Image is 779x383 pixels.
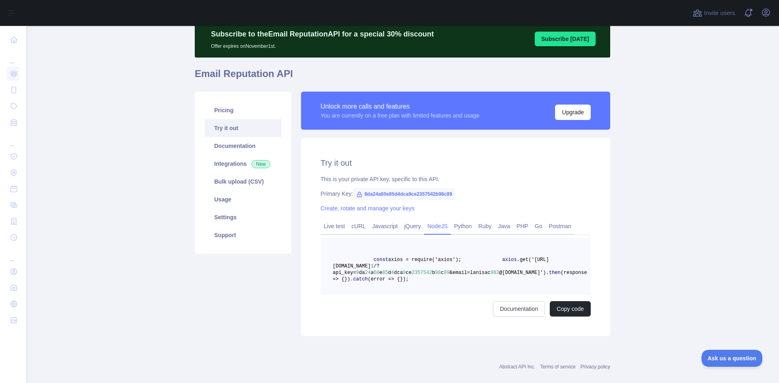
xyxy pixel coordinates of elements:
[435,270,441,276] span: 98
[6,131,19,148] div: ...
[252,160,270,168] span: New
[513,220,532,233] a: PHP
[6,246,19,263] div: ...
[540,364,575,370] a: Terms of service
[495,220,514,233] a: Java
[451,220,475,233] a: Python
[450,270,491,276] span: &email=lanisac
[401,220,424,233] a: jQuery
[411,270,432,276] span: 2357542
[444,270,450,276] span: 89
[406,270,411,276] span: ce
[204,226,282,244] a: Support
[546,270,549,276] span: .
[211,28,434,40] p: Subscribe to the Email Reputation API for a special 30 % discount
[581,364,610,370] a: Privacy policy
[391,270,394,276] span: 4
[499,270,546,276] span: @[DOMAIN_NAME]')
[204,173,282,190] a: Bulk upload (CSV)
[704,9,735,18] span: Invite users
[379,270,382,276] span: e
[321,190,591,198] div: Primary Key:
[365,270,370,276] span: 24
[441,270,444,276] span: c
[344,276,350,282] span: })
[321,111,480,120] div: You are currently on a free plan with limited features and usage
[321,157,591,169] h2: Try it out
[204,137,282,155] a: Documentation
[535,32,596,46] button: Subscribe [DATE]
[532,220,546,233] a: Go
[204,190,282,208] a: Usage
[403,270,406,276] span: 9
[350,276,353,282] span: .
[204,101,282,119] a: Pricing
[400,276,409,282] span: });
[371,263,374,269] span: 1
[546,220,575,233] a: Postman
[475,220,495,233] a: Ruby
[499,364,536,370] a: Abstract API Inc.
[353,188,455,200] span: 9da24a60e85d4dca9ce2357542b98c89
[502,257,517,263] span: axios
[374,257,388,263] span: const
[353,276,368,282] span: catch
[356,270,359,276] span: 9
[388,270,391,276] span: d
[211,40,434,49] p: Offer expires on November 1st.
[374,270,379,276] span: 60
[388,257,461,263] span: axios = require('axios');
[359,270,365,276] span: da
[204,119,282,137] a: Try it out
[348,220,369,233] a: cURL
[424,220,451,233] a: NodeJS
[195,67,610,87] h1: Email Reputation API
[549,270,561,276] span: then
[321,102,480,111] div: Unlock more calls and features
[493,301,545,317] a: Documentation
[432,270,435,276] span: b
[368,276,400,282] span: (error => {
[321,220,348,233] a: Live test
[394,270,403,276] span: dca
[371,270,374,276] span: a
[382,270,388,276] span: 85
[491,270,499,276] span: 983
[321,205,414,212] a: Create, rotate and manage your keys
[204,208,282,226] a: Settings
[691,6,737,19] button: Invite users
[369,220,401,233] a: Javascript
[204,155,282,173] a: Integrations New
[321,175,591,183] div: This is your private API key, specific to this API.
[555,105,591,120] button: Upgrade
[550,301,591,317] button: Copy code
[6,49,19,65] div: ...
[702,350,763,367] iframe: Toggle Customer Support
